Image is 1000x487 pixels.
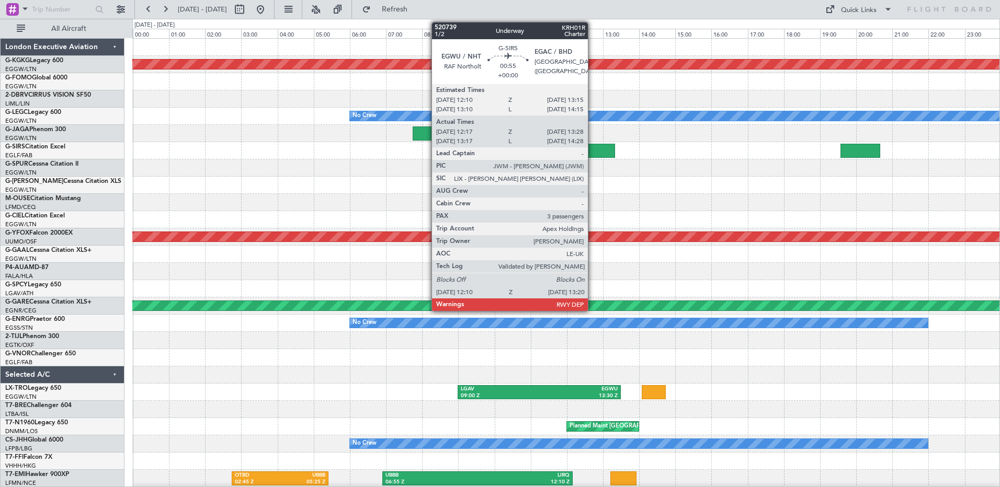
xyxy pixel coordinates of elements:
[539,392,618,400] div: 13:30 Z
[820,1,897,18] button: Quick Links
[458,29,494,38] div: 09:00
[5,126,66,133] a: G-JAGAPhenom 300
[5,462,36,470] a: VHHH/HKG
[5,221,37,228] a: EGGW/LTN
[5,454,24,460] span: T7-FFI
[5,289,33,297] a: LGAV/ATH
[5,161,28,167] span: G-SPUR
[5,333,59,340] a: 2-TIJLPhenom 300
[478,479,570,486] div: 12:10 Z
[856,29,892,38] div: 20:00
[5,75,32,81] span: G-FOMO
[5,109,28,115] span: G-LEGC
[5,282,28,288] span: G-SPCY
[353,108,377,124] div: No Crew
[5,230,73,236] a: G-YFOXFalcon 2000EX
[422,29,458,38] div: 08:00
[675,29,711,38] div: 15:00
[5,195,81,202] a: M-OUSECitation Mustang
[235,472,280,479] div: OTBD
[5,471,26,478] span: T7-EMI
[134,21,175,30] div: [DATE] - [DATE]
[5,144,25,150] span: G-SIRS
[461,386,539,393] div: LGAV
[5,299,92,305] a: G-GARECessna Citation XLS+
[357,1,420,18] button: Refresh
[892,29,928,38] div: 21:00
[5,299,29,305] span: G-GARE
[531,29,567,38] div: 11:00
[5,178,63,184] span: G-[PERSON_NAME]
[5,195,30,202] span: M-OUSE
[5,57,63,64] a: G-KGKGLegacy 600
[5,316,65,322] a: G-ENRGPraetor 600
[385,479,478,486] div: 06:55 Z
[5,169,37,177] a: EGGW/LTN
[5,420,68,426] a: T7-N1960Legacy 650
[5,57,30,64] span: G-KGKG
[5,126,29,133] span: G-JAGA
[5,282,61,288] a: G-SPCYLegacy 650
[5,351,31,357] span: G-VNOR
[385,472,478,479] div: UBBB
[27,25,110,32] span: All Aircraft
[5,410,29,418] a: LTBA/ISL
[711,29,747,38] div: 16:00
[495,29,531,38] div: 10:00
[5,92,91,98] a: 2-DBRVCIRRUS VISION SF50
[5,134,37,142] a: EGGW/LTN
[5,479,36,487] a: LFMN/NCE
[570,419,734,434] div: Planned Maint [GEOGRAPHIC_DATA] ([GEOGRAPHIC_DATA])
[5,272,33,280] a: FALA/HLA
[5,65,37,73] a: EGGW/LTN
[280,479,325,486] div: 05:25 Z
[478,472,570,479] div: LIRQ
[5,471,69,478] a: T7-EMIHawker 900XP
[5,92,28,98] span: 2-DBRV
[5,393,37,401] a: EGGW/LTN
[5,333,22,340] span: 2-TIJL
[639,29,675,38] div: 14:00
[5,437,28,443] span: CS-JHH
[278,29,314,38] div: 04:00
[5,307,37,315] a: EGNR/CEG
[5,109,61,115] a: G-LEGCLegacy 600
[5,213,65,219] a: G-CIELCitation Excel
[241,29,277,38] div: 03:00
[5,264,29,271] span: P4-AUA
[5,83,37,90] a: EGGW/LTN
[353,315,377,331] div: No Crew
[5,152,32,159] a: EGLF/FAB
[5,324,33,332] a: EGSS/STN
[12,20,113,37] button: All Aircraft
[841,5,877,16] div: Quick Links
[5,351,76,357] a: G-VNORChallenger 650
[5,100,30,108] a: LIML/LIN
[353,436,377,451] div: No Crew
[5,213,25,219] span: G-CIEL
[314,29,350,38] div: 05:00
[280,472,325,479] div: UBBB
[5,230,29,236] span: G-YFOX
[5,437,63,443] a: CS-JHHGlobal 6000
[5,255,37,263] a: EGGW/LTN
[350,29,386,38] div: 06:00
[5,385,28,391] span: LX-TRO
[386,29,422,38] div: 07:00
[748,29,784,38] div: 17:00
[5,420,35,426] span: T7-N1960
[5,144,65,150] a: G-SIRSCitation Excel
[5,402,72,409] a: T7-BREChallenger 604
[567,29,603,38] div: 12:00
[32,2,92,17] input: Trip Number
[784,29,820,38] div: 18:00
[5,161,78,167] a: G-SPURCessna Citation II
[5,186,37,194] a: EGGW/LTN
[205,29,241,38] div: 02:00
[5,445,32,453] a: LFPB/LBG
[5,358,32,366] a: EGLF/FAB
[5,203,36,211] a: LFMD/CEQ
[178,5,227,14] span: [DATE] - [DATE]
[5,427,38,435] a: DNMM/LOS
[603,29,639,38] div: 13:00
